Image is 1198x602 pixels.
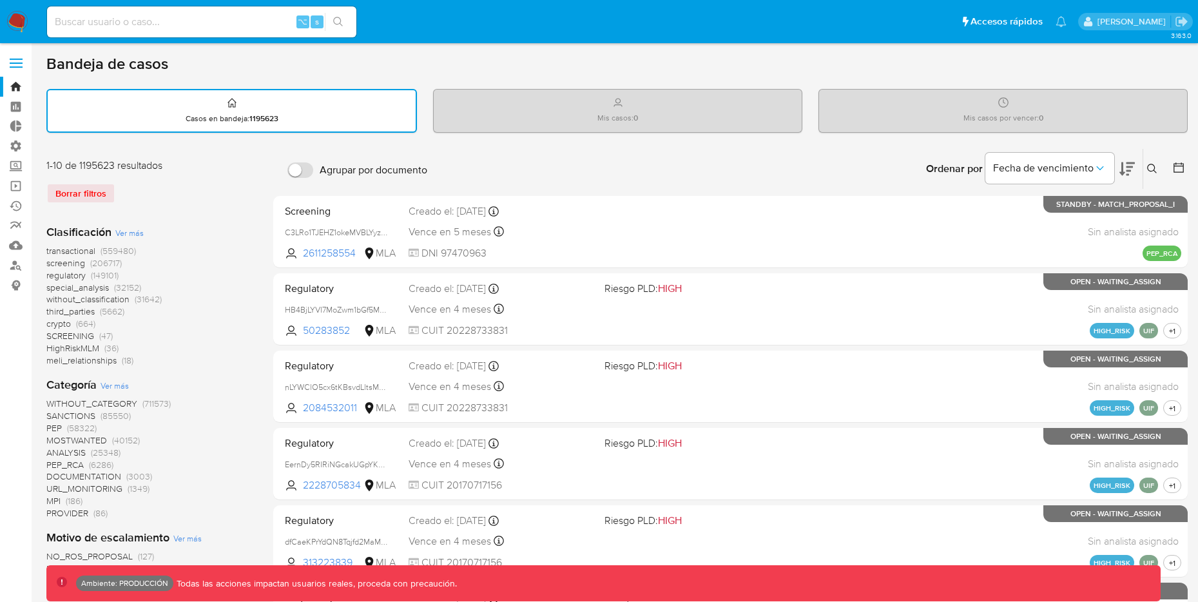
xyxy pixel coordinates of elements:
a: Salir [1175,15,1188,28]
a: Notificaciones [1056,16,1067,27]
span: ⌥ [298,15,307,28]
button: search-icon [325,13,351,31]
input: Buscar usuario o caso... [47,14,356,30]
span: s [315,15,319,28]
p: luis.birchenz@mercadolibre.com [1097,15,1170,28]
p: Ambiente: PRODUCCIÓN [81,581,168,586]
span: Accesos rápidos [971,15,1043,28]
p: Todas las acciones impactan usuarios reales, proceda con precaución. [173,578,457,590]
